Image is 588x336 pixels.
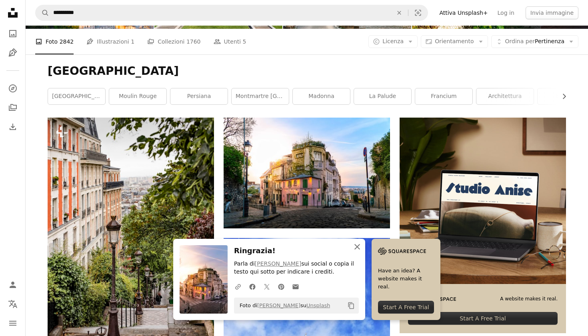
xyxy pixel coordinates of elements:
[400,118,566,333] a: A website makes it real.Start A Free Trial
[382,38,404,44] span: Licenza
[186,37,201,46] span: 1760
[505,38,535,44] span: Ordina per
[390,5,408,20] button: Elimina
[372,239,440,320] a: Have an idea? A website makes it real.Start A Free Trial
[232,88,289,104] a: Montmartre [GEOGRAPHIC_DATA]
[5,26,21,42] a: Foto
[214,29,246,54] a: Utenti 5
[368,35,418,48] button: Licenza
[35,5,428,21] form: Trova visual in tutto il sito
[288,278,303,294] a: Condividi per email
[236,299,330,312] span: Foto di su
[131,37,134,46] span: 1
[5,296,21,312] button: Lingua
[400,118,566,284] img: file-1705123271268-c3eaf6a79b21image
[505,38,564,46] span: Pertinenza
[378,267,434,291] span: Have an idea? A website makes it real.
[5,5,21,22] a: Home — Unsplash
[293,88,350,104] a: Madonna
[234,260,359,276] p: Parla di sui social o copia il testo qui sotto per indicare i crediti.
[434,6,492,19] a: Attiva Unsplash+
[5,119,21,135] a: Cronologia download
[378,301,434,314] div: Start A Free Trial
[243,37,246,46] span: 5
[147,29,200,54] a: Collezioni 1760
[86,29,134,54] a: Illustrazioni 1
[408,5,428,20] button: Ricerca visiva
[421,35,488,48] button: Orientamento
[354,88,411,104] a: La palude
[36,5,49,20] button: Cerca su Unsplash
[274,278,288,294] a: Condividi su Pinterest
[435,38,474,44] span: Orientamento
[378,245,426,257] img: file-1705255347840-230a6ab5bca9image
[255,260,301,267] a: [PERSON_NAME]
[415,88,472,104] a: Francium
[48,88,105,104] a: [GEOGRAPHIC_DATA]
[5,45,21,61] a: Illustrazioni
[344,299,358,312] button: Copia negli appunti
[234,245,359,257] h3: Ringrazia!
[257,302,300,308] a: [PERSON_NAME]
[557,88,566,104] button: scorri la lista a destra
[260,278,274,294] a: Condividi su Twitter
[224,118,390,228] img: persone che camminano per strada vicino agli edifici durante il giorno
[493,6,519,19] a: Log in
[5,315,21,331] button: Menu
[109,88,166,104] a: Moulin Rouge
[476,88,534,104] a: architettura
[5,100,21,116] a: Collezioni
[491,35,578,48] button: Ordina perPertinenza
[224,169,390,176] a: persone che camminano per strada vicino agli edifici durante il giorno
[526,6,578,19] button: Invia immagine
[170,88,228,104] a: persiana
[500,296,558,302] span: A website makes it real.
[48,64,566,78] h1: [GEOGRAPHIC_DATA]
[5,80,21,96] a: Esplora
[245,278,260,294] a: Condividi su Facebook
[5,277,21,293] a: Accedi / Registrati
[408,312,558,325] div: Start A Free Trial
[48,239,214,246] a: un lampione su una strada acciottolata in una città
[306,302,330,308] a: Unsplash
